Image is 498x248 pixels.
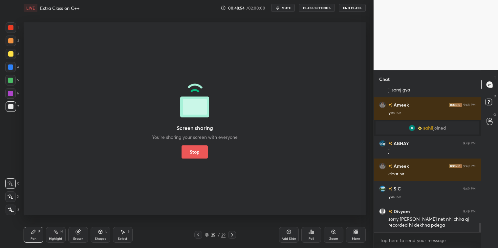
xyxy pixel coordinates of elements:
[463,103,476,107] div: 9:48 PM
[374,88,481,232] div: grid
[299,4,335,12] button: CLASS SETTINGS
[271,4,295,12] button: mute
[329,237,338,240] div: Zoom
[449,164,462,168] img: iconic-dark.1390631f.png
[463,141,476,145] div: 9:49 PM
[463,210,476,213] div: 9:49 PM
[388,103,392,107] img: no-rating-badge.077c3623.svg
[5,88,19,99] div: 6
[6,101,19,112] div: 7
[60,230,63,233] div: H
[5,191,19,202] div: X
[221,232,226,238] div: 29
[388,210,392,213] img: no-rating-badge.077c3623.svg
[374,70,395,88] p: Chat
[494,75,496,80] p: T
[105,230,107,233] div: L
[210,233,217,237] div: 25
[176,124,213,131] div: Screen sharing
[31,237,36,240] div: Pen
[118,237,127,240] div: Select
[388,187,392,191] img: no-rating-badge.077c3623.svg
[409,125,415,131] img: 96094775232a4354ae59a21daffac950.29986414_3
[379,102,386,108] img: 0313218d48b8438bbeadd095974c0dbc.jpg
[352,237,360,240] div: More
[6,22,19,33] div: 1
[6,49,19,59] div: 3
[182,145,208,158] button: Stop
[5,75,19,86] div: 5
[449,103,462,107] img: iconic-dark.1390631f.png
[388,193,476,200] div: yes sir
[38,230,40,233] div: P
[49,237,62,240] div: Highlight
[309,237,314,240] div: Poll
[379,208,386,215] img: default.png
[40,5,79,11] h4: Extra Class on C++
[388,148,476,155] div: ji
[379,186,386,192] img: a14d3e7ef71b4a98beb487c71746da34.jpg
[494,94,496,99] p: D
[180,79,209,118] img: screenShared.a0308f9c.svg
[282,6,291,10] span: mute
[388,164,392,168] img: no-rating-badge.077c3623.svg
[24,4,37,12] div: LIVE
[392,140,409,147] h6: ABHAY
[379,163,386,169] img: 0313218d48b8438bbeadd095974c0dbc.jpg
[463,187,476,191] div: 9:49 PM
[388,87,476,93] div: ji samj gya
[73,237,83,240] div: Eraser
[392,162,409,169] h6: Ameek
[418,126,422,130] img: Learner_Badge_beginner_1_8b307cf2a0.svg
[388,171,476,177] div: clear sir
[6,205,19,215] div: Z
[493,112,496,117] p: G
[392,101,409,108] h6: Ameek
[5,178,19,189] div: C
[6,36,19,46] div: 2
[218,233,220,237] div: /
[433,125,446,131] span: joined
[379,140,386,147] img: 606ac288b26c49f3bfe069561a4e404a.png
[463,164,476,168] div: 9:49 PM
[339,4,366,12] button: End Class
[392,185,401,192] h6: S C
[423,125,433,131] span: sahil
[95,237,106,240] div: Shapes
[388,142,392,145] img: no-rating-badge.077c3623.svg
[152,134,237,140] div: You’re sharing your screen with everyone
[282,237,296,240] div: Add Slide
[5,62,19,72] div: 4
[388,216,476,229] div: sorry [PERSON_NAME] net nhi chlra aj recorded hi dekhna pdega
[128,230,130,233] div: S
[388,110,476,116] div: yes sir
[392,208,410,215] h6: Divyam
